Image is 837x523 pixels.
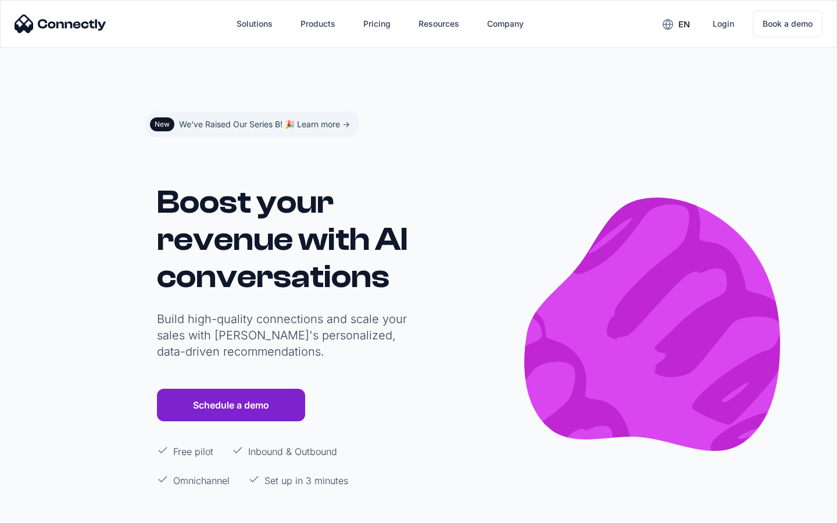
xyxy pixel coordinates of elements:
[678,16,690,33] div: en
[179,116,350,132] div: We've Raised Our Series B! 🎉 Learn more ->
[12,501,70,519] aside: Language selected: English
[354,10,400,38] a: Pricing
[23,503,70,519] ul: Language list
[301,16,335,32] div: Products
[264,474,348,488] p: Set up in 3 minutes
[157,311,413,360] p: Build high-quality connections and scale your sales with [PERSON_NAME]'s personalized, data-drive...
[248,445,337,458] p: Inbound & Outbound
[157,389,305,421] a: Schedule a demo
[713,16,734,32] div: Login
[173,474,230,488] p: Omnichannel
[237,16,273,32] div: Solutions
[753,10,822,37] a: Book a demo
[15,15,106,33] img: Connectly Logo
[419,16,459,32] div: Resources
[145,112,359,137] a: NewWe've Raised Our Series B! 🎉 Learn more ->
[487,16,524,32] div: Company
[703,10,743,38] a: Login
[363,16,391,32] div: Pricing
[157,184,413,295] h1: Boost your revenue with AI conversations
[155,120,170,129] div: New
[173,445,213,458] p: Free pilot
